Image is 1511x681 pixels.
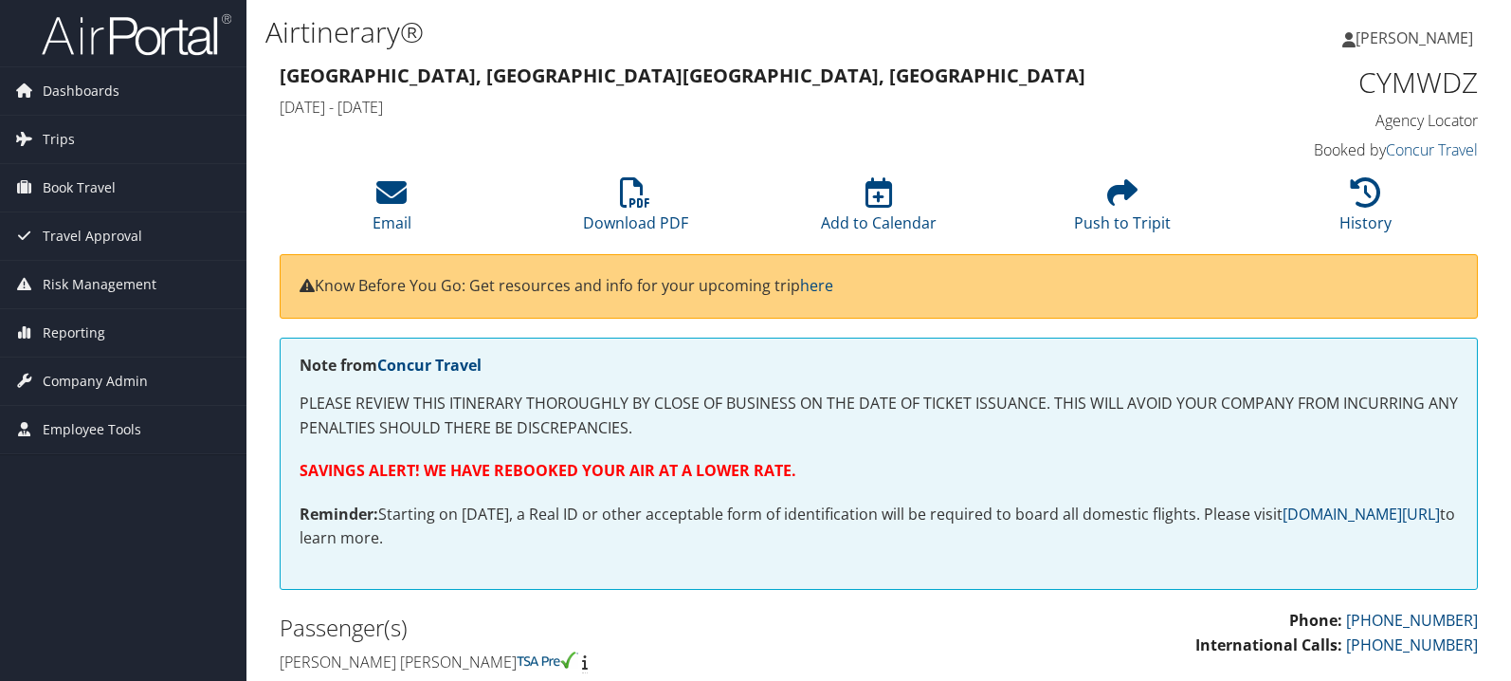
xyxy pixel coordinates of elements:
strong: Note from [300,355,482,376]
h4: [PERSON_NAME] [PERSON_NAME] [280,652,865,672]
a: History [1339,188,1392,233]
h4: Agency Locator [1200,110,1479,131]
h2: Passenger(s) [280,612,865,644]
h4: Booked by [1200,139,1479,160]
a: [DOMAIN_NAME][URL] [1283,504,1440,525]
p: PLEASE REVIEW THIS ITINERARY THOROUGHLY BY CLOSE OF BUSINESS ON THE DATE OF TICKET ISSUANCE. THIS... [300,392,1458,440]
a: [PERSON_NAME] [1342,9,1492,66]
a: Add to Calendar [821,188,937,233]
span: Trips [43,116,75,163]
img: tsa-precheck.png [517,652,578,669]
span: Reporting [43,309,105,357]
strong: International Calls: [1195,635,1342,655]
a: [PHONE_NUMBER] [1346,635,1478,655]
p: Know Before You Go: Get resources and info for your upcoming trip [300,274,1458,299]
span: Travel Approval [43,212,142,260]
span: Risk Management [43,261,156,308]
span: Employee Tools [43,406,141,453]
strong: SAVINGS ALERT! WE HAVE REBOOKED YOUR AIR AT A LOWER RATE. [300,460,796,481]
p: Starting on [DATE], a Real ID or other acceptable form of identification will be required to boar... [300,503,1458,551]
strong: Phone: [1289,610,1342,631]
a: Concur Travel [377,355,482,376]
strong: Reminder: [300,504,378,525]
a: Push to Tripit [1074,188,1171,233]
img: airportal-logo.png [42,12,231,57]
span: [PERSON_NAME] [1356,28,1473,48]
h1: Airtinerary® [265,12,1083,52]
span: Dashboards [43,67,119,115]
span: Book Travel [43,164,116,212]
strong: [GEOGRAPHIC_DATA], [GEOGRAPHIC_DATA] [GEOGRAPHIC_DATA], [GEOGRAPHIC_DATA] [280,63,1085,88]
a: here [800,275,833,296]
a: Download PDF [583,188,688,233]
h1: CYMWDZ [1200,63,1479,102]
a: Email [373,188,411,233]
span: Company Admin [43,358,148,405]
h4: [DATE] - [DATE] [280,97,1172,118]
a: [PHONE_NUMBER] [1346,610,1478,631]
a: Concur Travel [1386,139,1478,160]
